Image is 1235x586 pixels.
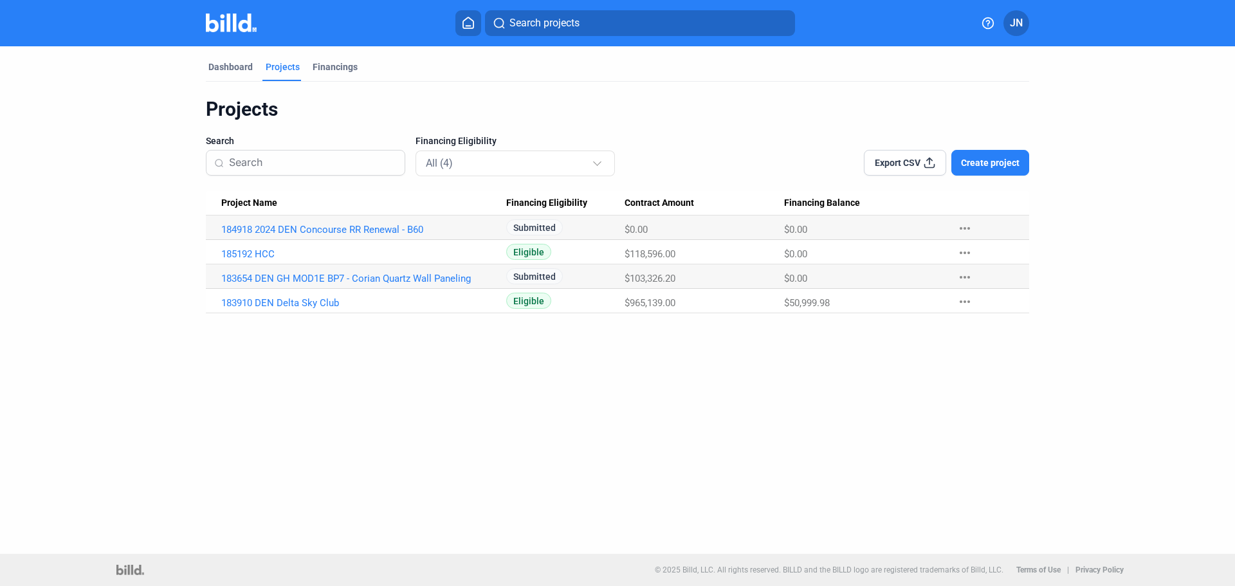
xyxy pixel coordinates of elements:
a: 183910 DEN Delta Sky Club [221,297,506,309]
div: Financings [313,60,358,73]
span: Financing Eligibility [506,197,587,209]
span: Export CSV [875,156,920,169]
span: Project Name [221,197,277,209]
span: Search [206,134,234,147]
span: Eligible [506,293,551,309]
span: $103,326.20 [625,273,675,284]
button: Search projects [485,10,795,36]
mat-select-trigger: All (4) [426,157,453,169]
span: Search projects [509,15,580,31]
span: $0.00 [784,248,807,260]
div: Project Name [221,197,506,209]
button: Export CSV [864,150,946,176]
span: Submitted [506,268,563,284]
b: Privacy Policy [1075,565,1124,574]
a: 183654 DEN GH MOD1E BP7 - Corian Quartz Wall Paneling [221,273,506,284]
mat-icon: more_horiz [957,245,973,261]
span: Contract Amount [625,197,694,209]
mat-icon: more_horiz [957,294,973,309]
span: $50,999.98 [784,297,830,309]
span: Eligible [506,244,551,260]
mat-icon: more_horiz [957,221,973,236]
span: $965,139.00 [625,297,675,309]
span: $0.00 [625,224,648,235]
b: Terms of Use [1016,565,1061,574]
p: | [1067,565,1069,574]
span: Financing Balance [784,197,860,209]
div: Dashboard [208,60,253,73]
span: $0.00 [784,224,807,235]
a: 184918 2024 DEN Concourse RR Renewal - B60 [221,224,506,235]
button: Create project [951,150,1029,176]
div: Financing Balance [784,197,944,209]
img: Billd Company Logo [206,14,257,32]
button: JN [1003,10,1029,36]
span: Financing Eligibility [416,134,497,147]
div: Financing Eligibility [506,197,625,209]
div: Projects [266,60,300,73]
img: logo [116,565,144,575]
span: $0.00 [784,273,807,284]
div: Projects [206,97,1029,122]
a: 185192 HCC [221,248,506,260]
input: Search [229,149,397,176]
div: Contract Amount [625,197,784,209]
mat-icon: more_horiz [957,270,973,285]
span: Create project [961,156,1020,169]
span: JN [1010,15,1023,31]
span: Submitted [506,219,563,235]
p: © 2025 Billd, LLC. All rights reserved. BILLD and the BILLD logo are registered trademarks of Bil... [655,565,1003,574]
span: $118,596.00 [625,248,675,260]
